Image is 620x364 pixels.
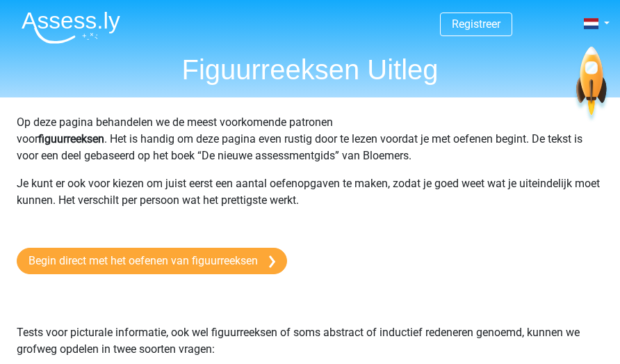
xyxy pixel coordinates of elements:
[17,248,287,274] a: Begin direct met het oefenen van figuurreeksen
[17,175,603,225] p: Je kunt er ook voor kiezen om juist eerst een aantal oefenopgaven te maken, zodat je goed weet wa...
[38,132,104,145] b: figuurreeksen
[10,53,610,86] h1: Figuurreeksen Uitleg
[573,47,610,123] img: spaceship.7d73109d6933.svg
[22,11,120,44] img: Assessly
[17,291,603,358] p: Tests voor picturale informatie, ook wel figuurreeksen of soms abstract of inductief redeneren ge...
[17,114,603,164] p: Op deze pagina behandelen we de meest voorkomende patronen voor . Het is handig om deze pagina ev...
[269,255,275,268] img: arrow-right.e5bd35279c78.svg
[452,17,500,31] a: Registreer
